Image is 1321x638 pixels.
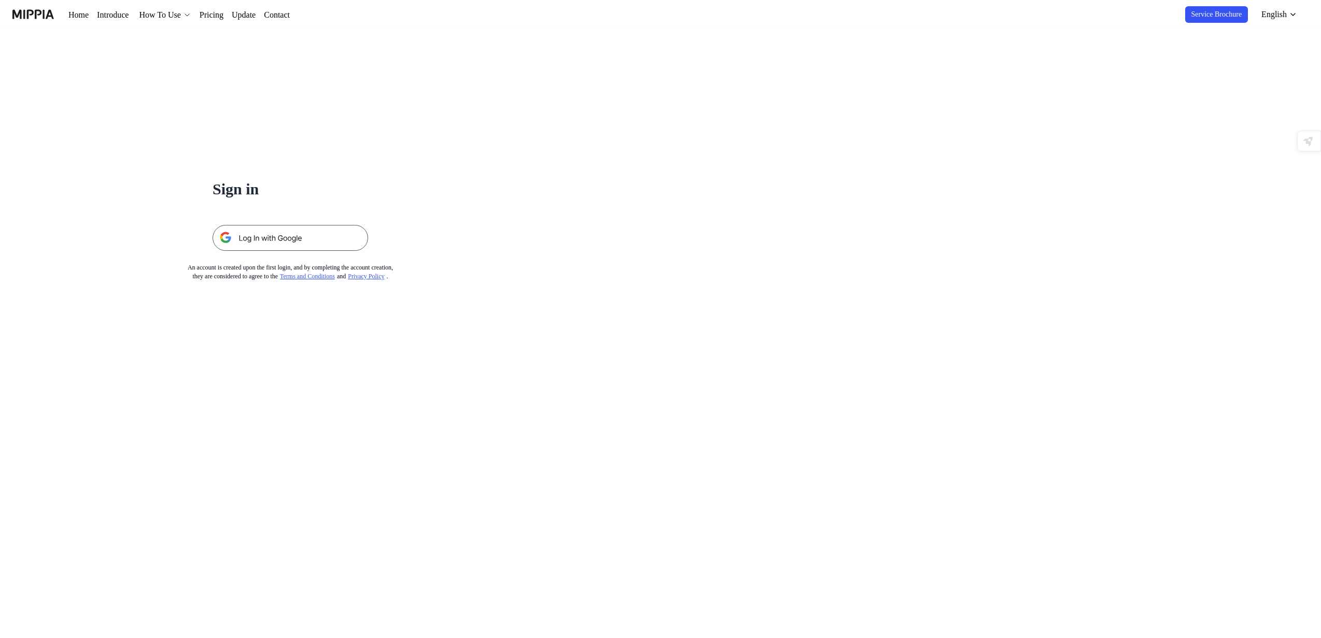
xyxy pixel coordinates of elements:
[145,9,203,21] button: How To Use
[1258,8,1289,21] div: English
[213,225,368,251] img: 구글 로그인 버튼
[1252,4,1303,25] button: English
[213,178,368,200] h1: Sign in
[1177,6,1247,23] button: Service Brochure
[246,9,274,21] a: Update
[282,9,313,21] a: Contact
[68,9,91,21] a: Home
[99,9,136,21] a: Introduce
[361,273,400,280] a: Privacy Policy
[212,9,237,21] a: Pricing
[145,9,195,21] div: How To Use
[281,273,345,280] a: Terms and Conditions
[171,263,411,281] div: An account is created upon the first login, and by completing the account creation, they are cons...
